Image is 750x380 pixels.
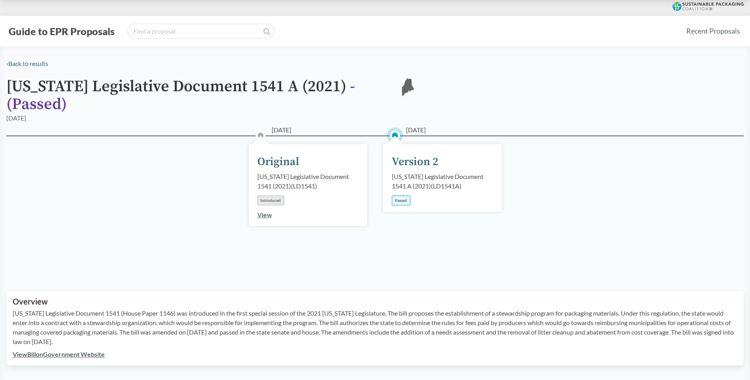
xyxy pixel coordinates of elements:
p: [US_STATE] Legislative Document 1541 (House Paper 1146) was introduced in the first special sessi... [13,309,737,346]
span: [DATE] [406,125,426,135]
button: Guide to EPR Proposals [6,25,117,38]
span: [DATE] [272,125,291,135]
a: View [257,211,272,218]
a: ViewBillonGovernment Website [13,350,105,358]
h1: [US_STATE] Legislative Document 1541 A (2021) [6,78,386,113]
div: Introduced [257,196,284,205]
div: [US_STATE] Legislative Document 1541 A (2021) ( LD1541A ) [392,172,493,191]
a: Recent Proposals [683,22,744,40]
a: ‹Back to results [6,60,48,67]
div: [DATE] [6,113,26,123]
div: [US_STATE] Legislative Document 1541 (2021) ( LD1541 ) [257,172,359,191]
div: Version 2 [392,154,438,170]
input: Find a proposal [127,23,275,39]
div: Passed [392,196,410,205]
div: Original [257,154,299,170]
span: - ( Passed ) [6,77,355,114]
h2: Overview [13,297,737,306]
